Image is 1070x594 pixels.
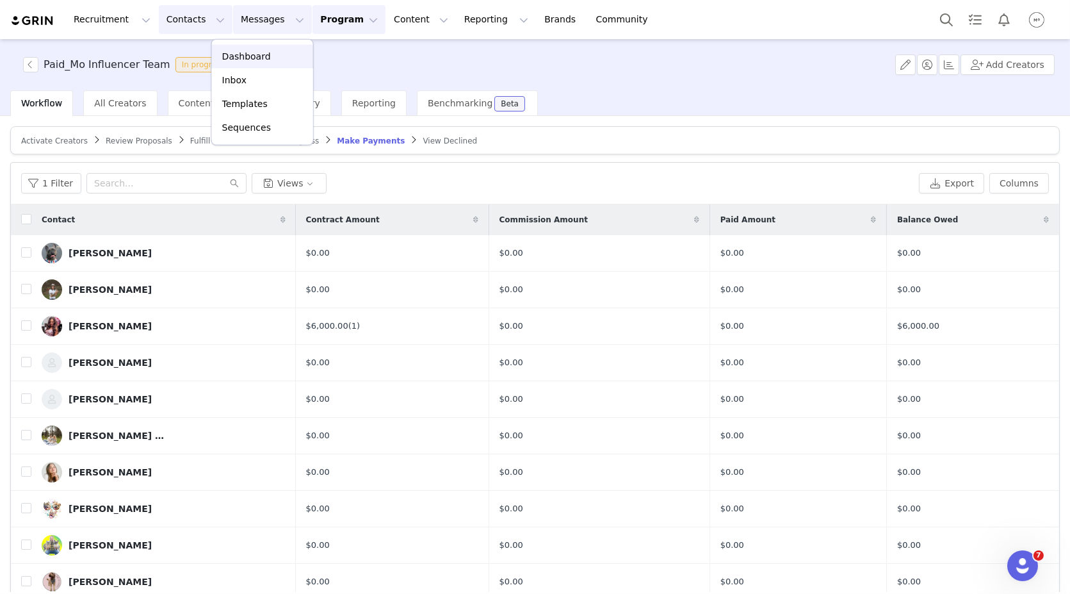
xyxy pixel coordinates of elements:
[499,283,699,296] div: $0.00
[499,393,699,406] div: $0.00
[897,502,921,515] span: $0.00
[10,15,55,27] a: grin logo
[720,540,744,550] span: $0.00
[42,316,286,336] a: [PERSON_NAME]
[42,243,62,263] img: b01f103f-1419-4618-9cd5-d84ddfa43b5a.jpg
[720,321,744,331] span: $0.00
[897,283,921,296] span: $0.00
[69,321,152,331] div: [PERSON_NAME]
[423,136,477,145] span: View Declined
[42,462,62,483] img: 66edb841-03b3-4158-8905-65eb9ce92323.jpg
[501,100,519,108] div: Beta
[720,214,775,226] span: Paid Amount
[720,394,744,404] span: $0.00
[69,358,152,368] div: [PERSON_NAME]
[499,429,699,442] div: $0.00
[42,572,286,592] a: [PERSON_NAME]
[499,502,699,515] div: $0.00
[352,98,396,108] span: Reporting
[961,5,989,34] a: Tasks
[961,54,1055,75] button: Add Creators
[42,316,62,336] img: 92ad7479-fa73-4b6d-b753-c17ea7e77b4b.jpg
[989,173,1049,194] button: Columns
[720,248,744,258] span: $0.00
[21,173,81,194] button: 1 Filter
[897,575,921,588] span: $0.00
[42,279,286,300] a: [PERSON_NAME]
[233,5,312,34] button: Messages
[86,173,247,194] input: Search...
[42,389,286,409] a: [PERSON_NAME]
[457,5,536,34] button: Reporting
[386,5,456,34] button: Content
[720,577,744,586] span: $0.00
[499,247,699,260] div: $0.00
[42,425,286,446] a: [PERSON_NAME] Pack
[306,356,478,369] div: $0.00
[1019,10,1060,30] button: Profile
[897,247,921,260] span: $0.00
[932,5,961,34] button: Search
[306,247,478,260] div: $0.00
[222,121,271,135] p: Sequences
[897,539,921,552] span: $0.00
[537,5,587,34] a: Brands
[1026,10,1047,30] img: ea949c7e-d333-4bc0-b5e9-e498a516b19a.png
[499,575,699,588] div: $0.00
[720,285,744,294] span: $0.00
[312,5,385,34] button: Program
[69,467,152,477] div: [PERSON_NAME]
[897,393,921,406] span: $0.00
[499,539,699,552] div: $0.00
[42,214,75,226] span: Contact
[190,136,246,145] span: Fulfill Products
[306,214,380,226] span: Contract Amount
[337,136,405,145] span: Make Payments
[222,97,268,111] p: Templates
[42,389,62,409] img: 9d995bca-c8d4-4c7d-a9c5-037b12b72066--s.jpg
[720,358,744,367] span: $0.00
[428,98,492,108] span: Benchmarking
[159,5,232,34] button: Contacts
[720,504,744,513] span: $0.00
[66,5,158,34] button: Recruitment
[69,248,152,258] div: [PERSON_NAME]
[42,279,62,300] img: cb96a356-58af-4d29-a940-2a65008c90ea.jpg
[306,575,478,588] div: $0.00
[23,57,236,72] span: [object Object]
[306,502,478,515] div: $0.00
[21,98,62,108] span: Workflow
[175,57,231,72] span: In progress
[897,429,921,442] span: $0.00
[42,535,286,556] a: [PERSON_NAME]
[499,466,699,479] div: $0.00
[222,74,247,87] p: Inbox
[990,5,1018,34] button: Notifications
[897,356,921,369] span: $0.00
[69,504,152,514] div: [PERSON_NAME]
[42,535,62,556] img: 2efae633-afcb-400f-91d1-1c89563c772a.jpg
[94,98,146,108] span: All Creators
[42,499,286,519] a: [PERSON_NAME]
[499,356,699,369] div: $0.00
[230,179,239,188] i: icon: search
[69,540,152,550] div: [PERSON_NAME]
[179,98,215,108] span: Content
[42,572,62,592] img: 1cf20ed2-ff0e-4502-bf3a-2bed1bc2f75c.jpg
[222,50,271,63] p: Dashboard
[44,57,170,72] h3: Paid_Mo Influencer Team
[919,173,984,194] button: Export
[897,214,958,226] span: Balance Owed
[69,285,152,295] div: [PERSON_NAME]
[897,320,939,333] span: $6,000.00
[720,431,744,440] span: $0.00
[499,214,588,226] span: Commission Amount
[897,466,921,479] span: $0.00
[42,462,286,483] a: [PERSON_NAME]
[306,393,478,406] div: $0.00
[106,136,172,145] span: Review Proposals
[42,352,286,373] a: [PERSON_NAME]
[21,136,88,145] span: Activate Creators
[42,425,62,446] img: aa3d3efe-712b-4c6d-a3a5-5128e8b15f2e.jpg
[306,320,478,333] div: $6,000.00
